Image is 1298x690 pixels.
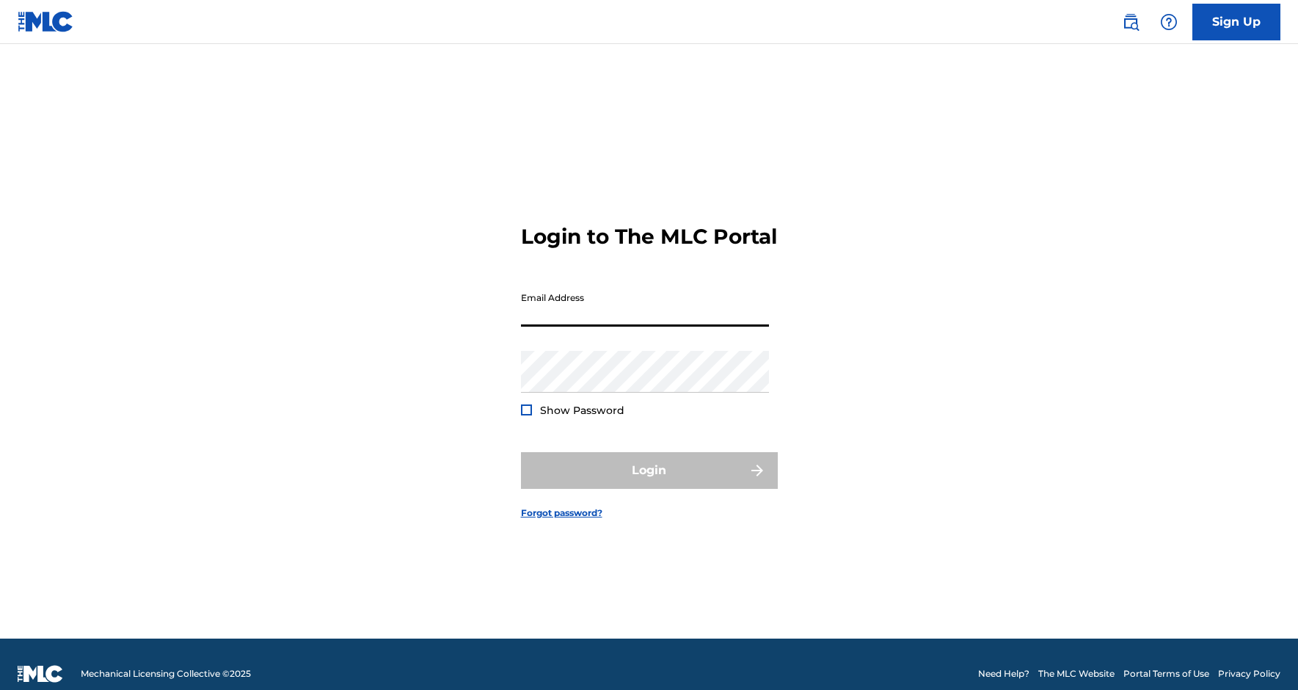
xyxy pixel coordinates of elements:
[540,404,624,417] span: Show Password
[81,667,251,680] span: Mechanical Licensing Collective © 2025
[521,506,602,520] a: Forgot password?
[18,665,63,683] img: logo
[1038,667,1115,680] a: The MLC Website
[1116,7,1145,37] a: Public Search
[1160,13,1178,31] img: help
[1123,667,1209,680] a: Portal Terms of Use
[1154,7,1184,37] div: Help
[978,667,1029,680] a: Need Help?
[1192,4,1280,40] a: Sign Up
[1225,620,1298,690] iframe: Chat Widget
[1122,13,1140,31] img: search
[1218,667,1280,680] a: Privacy Policy
[521,224,777,250] h3: Login to The MLC Portal
[18,11,74,32] img: MLC Logo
